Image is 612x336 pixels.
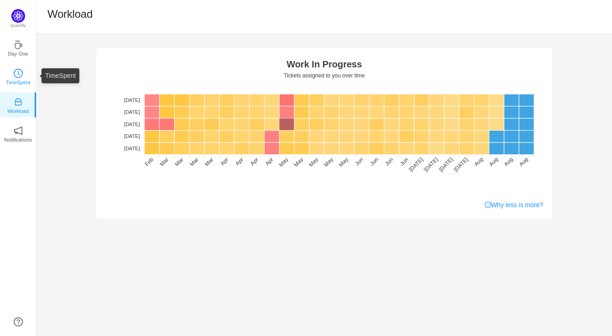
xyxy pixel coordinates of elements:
[4,136,32,144] p: Notifications
[124,97,140,103] tspan: [DATE]
[124,133,140,139] tspan: [DATE]
[14,100,23,109] a: icon: inboxWorkload
[264,156,275,167] tspan: Apr
[503,156,514,168] tspan: Aug
[308,156,320,168] tspan: May
[354,156,365,167] tspan: Jun
[14,129,23,138] a: icon: notificationNotifications
[47,7,93,21] h1: Workload
[337,156,349,168] tspan: May
[286,59,362,69] text: Work In Progress
[473,156,484,168] tspan: Aug
[234,156,244,167] tspan: Apr
[219,156,229,167] tspan: Apr
[10,23,26,29] p: Quantify
[485,200,543,210] a: Why less is more?
[174,156,185,168] tspan: Mar
[144,156,155,168] tspan: Feb
[14,40,23,49] i: icon: coffee
[159,156,170,168] tspan: Mar
[14,71,23,81] a: icon: clock-circleTimeSpent
[188,156,200,168] tspan: Mar
[14,317,23,326] a: icon: question-circle
[488,156,499,168] tspan: Aug
[438,156,455,173] tspan: [DATE]
[399,156,410,167] tspan: Jun
[14,43,23,52] a: icon: coffeeDay One
[203,156,215,168] tspan: Mar
[14,69,23,78] i: icon: clock-circle
[284,72,365,79] text: Tickets assigned to you over time
[14,97,23,107] i: icon: inbox
[384,156,394,167] tspan: Jun
[323,156,335,168] tspan: May
[7,107,29,115] p: Workload
[518,156,529,168] tspan: Aug
[249,156,259,167] tspan: Apr
[423,156,440,173] tspan: [DATE]
[485,202,491,208] i: icon: info-circle
[124,109,140,115] tspan: [DATE]
[11,9,25,23] img: Quantify
[293,156,305,168] tspan: May
[8,50,28,58] p: Day One
[14,126,23,135] i: icon: notification
[6,78,31,87] p: TimeSpent
[408,156,425,173] tspan: [DATE]
[452,156,469,173] tspan: [DATE]
[368,156,379,167] tspan: Jun
[124,122,140,127] tspan: [DATE]
[278,156,290,168] tspan: May
[124,146,140,151] tspan: [DATE]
